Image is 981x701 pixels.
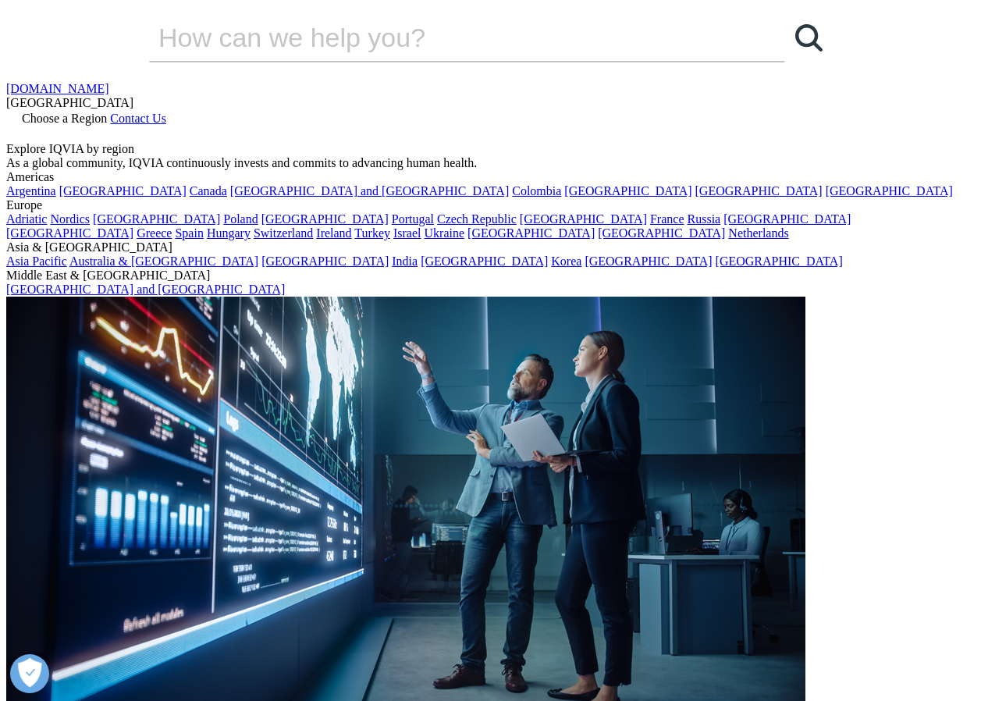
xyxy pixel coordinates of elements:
[650,212,684,226] a: France
[6,82,109,95] a: [DOMAIN_NAME]
[149,14,741,61] input: 検索する
[354,226,390,240] a: Turkey
[261,212,389,226] a: [GEOGRAPHIC_DATA]
[392,212,434,226] a: Portugal
[785,14,832,61] a: 検索する
[10,654,49,693] button: 優先設定センターを開く
[190,184,227,197] a: Canada
[6,142,975,156] div: Explore IQVIA by region
[695,184,823,197] a: [GEOGRAPHIC_DATA]
[69,254,258,268] a: Australia & [GEOGRAPHIC_DATA]
[6,198,975,212] div: Europe
[59,184,187,197] a: [GEOGRAPHIC_DATA]
[520,212,647,226] a: [GEOGRAPHIC_DATA]
[564,184,691,197] a: [GEOGRAPHIC_DATA]
[716,254,843,268] a: [GEOGRAPHIC_DATA]
[6,254,67,268] a: Asia Pacific
[728,226,788,240] a: Netherlands
[110,112,166,125] a: Contact Us
[137,226,172,240] a: Greece
[6,212,47,226] a: Adriatic
[688,212,721,226] a: Russia
[467,226,595,240] a: [GEOGRAPHIC_DATA]
[50,212,90,226] a: Nordics
[826,184,953,197] a: [GEOGRAPHIC_DATA]
[230,184,509,197] a: [GEOGRAPHIC_DATA] and [GEOGRAPHIC_DATA]
[254,226,313,240] a: Switzerland
[6,96,975,110] div: [GEOGRAPHIC_DATA]
[6,240,975,254] div: Asia & [GEOGRAPHIC_DATA]
[207,226,251,240] a: Hungary
[392,254,418,268] a: India
[6,156,975,170] div: As a global community, IQVIA continuously invests and commits to advancing human health.
[261,254,389,268] a: [GEOGRAPHIC_DATA]
[598,226,725,240] a: [GEOGRAPHIC_DATA]
[437,212,517,226] a: Czech Republic
[6,283,285,296] a: [GEOGRAPHIC_DATA] and [GEOGRAPHIC_DATA]
[175,226,203,240] a: Spain
[6,269,975,283] div: Middle East & [GEOGRAPHIC_DATA]
[512,184,561,197] a: Colombia
[6,184,56,197] a: Argentina
[6,226,133,240] a: [GEOGRAPHIC_DATA]
[551,254,581,268] a: Korea
[93,212,220,226] a: [GEOGRAPHIC_DATA]
[421,254,548,268] a: [GEOGRAPHIC_DATA]
[223,212,258,226] a: Poland
[22,112,107,125] span: Choose a Region
[425,226,465,240] a: Ukraine
[316,226,351,240] a: Ireland
[795,24,823,52] svg: Search
[393,226,421,240] a: Israel
[585,254,712,268] a: [GEOGRAPHIC_DATA]
[723,212,851,226] a: [GEOGRAPHIC_DATA]
[6,170,975,184] div: Americas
